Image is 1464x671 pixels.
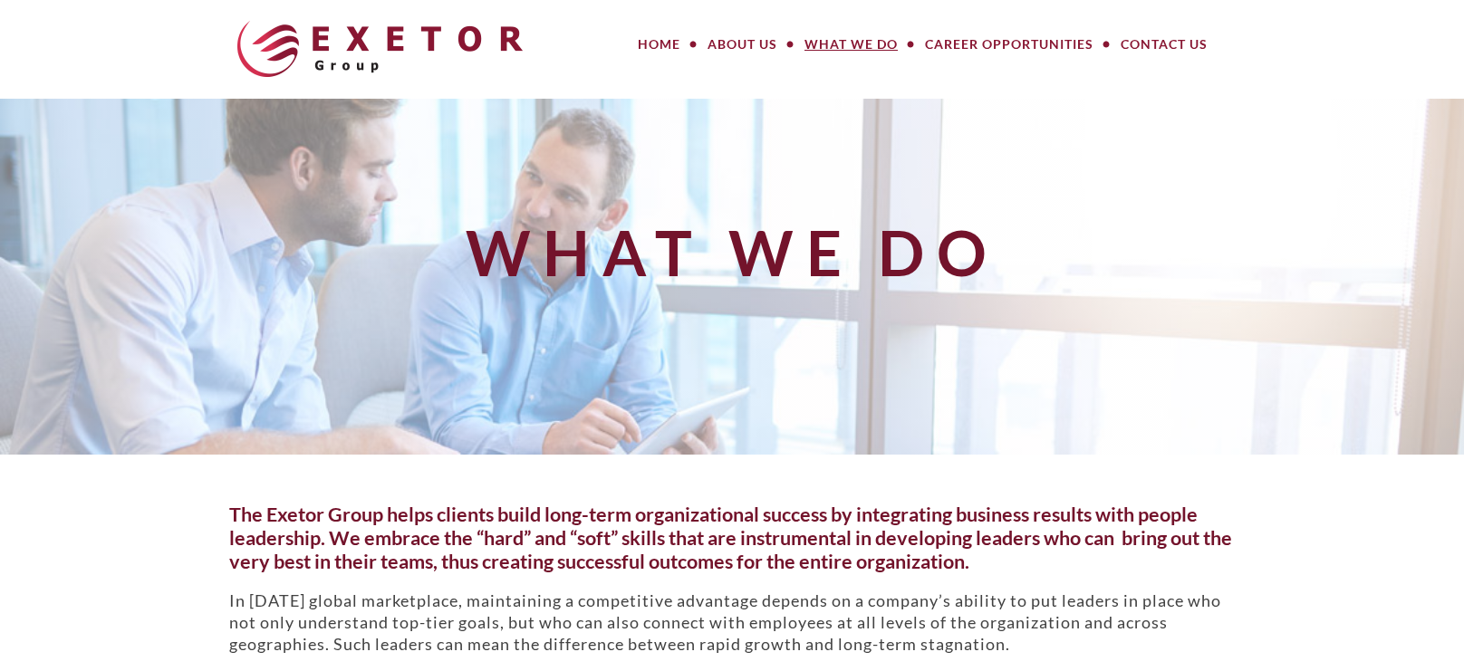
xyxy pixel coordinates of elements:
[911,26,1107,62] a: Career Opportunities
[1107,26,1221,62] a: Contact Us
[694,26,791,62] a: About Us
[229,590,1235,655] p: In [DATE] global marketplace, maintaining a competitive advantage depends on a company’s ability ...
[218,218,1246,286] h1: What We Do
[229,503,1235,574] h5: The Exetor Group helps clients build long-term organizational success by integrating business res...
[791,26,911,62] a: What We Do
[624,26,694,62] a: Home
[237,21,523,77] img: The Exetor Group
